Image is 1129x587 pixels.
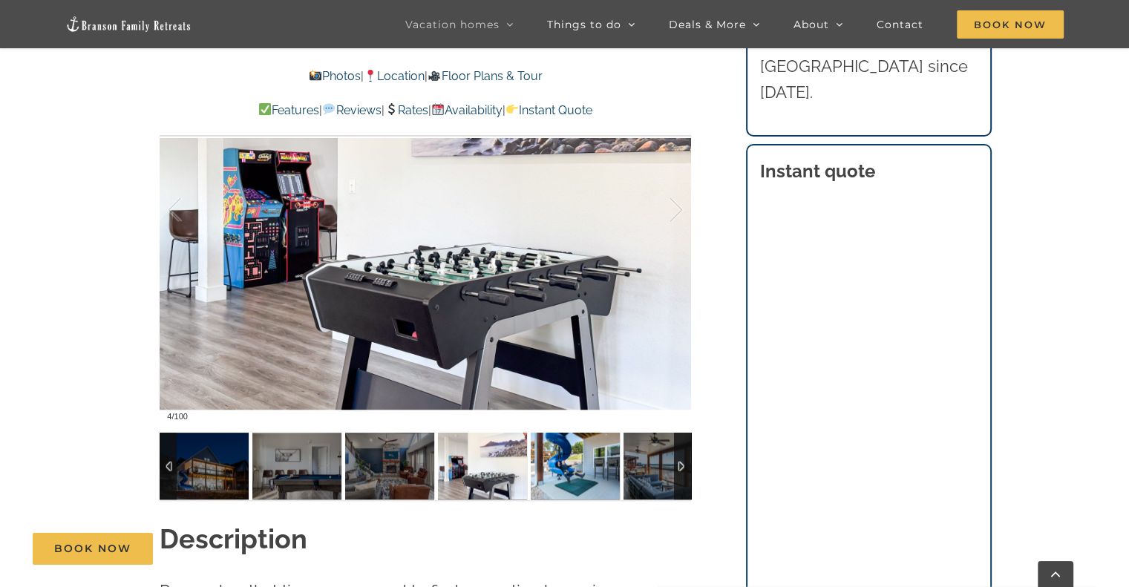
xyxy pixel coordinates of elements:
[160,101,691,120] p: | | | |
[364,69,425,83] a: Location
[345,433,434,499] img: Skye-Retreat-at-Table-Rock-Lake-3004-Edit-scaled.jpg-nggid042979-ngg0dyn-120x90-00f0w010c011r110f...
[428,69,542,83] a: Floor Plans & Tour
[65,16,192,33] img: Branson Family Retreats Logo
[405,19,500,30] span: Vacation homes
[793,19,829,30] span: About
[431,103,503,117] a: Availability
[322,103,381,117] a: Reviews
[258,103,319,117] a: Features
[877,19,923,30] span: Contact
[505,103,592,117] a: Instant Quote
[310,70,321,82] img: 📸
[160,433,249,499] img: 078-Skye-Retreat-Branson-Family-Retreats-Table-Rock-Lake-vacation-home-1453-scaled.jpg-nggid04189...
[760,160,875,182] strong: Instant quote
[506,103,518,115] img: 👉
[432,103,444,115] img: 📆
[428,70,440,82] img: 🎥
[385,103,397,115] img: 💲
[160,523,307,554] strong: Description
[160,67,691,86] p: | |
[957,10,1064,39] span: Book Now
[669,19,746,30] span: Deals & More
[252,433,341,499] img: 00-Skye-Retreat-at-Table-Rock-Lake-1040-scaled.jpg-nggid042764-ngg0dyn-120x90-00f0w010c011r110f11...
[259,103,271,115] img: ✅
[384,103,428,117] a: Rates
[547,19,621,30] span: Things to do
[364,70,376,82] img: 📍
[624,433,713,499] img: 054-Skye-Retreat-Branson-Family-Retreats-Table-Rock-Lake-vacation-home-1508-scaled.jpg-nggid04191...
[309,69,361,83] a: Photos
[33,533,153,565] a: Book Now
[323,103,335,115] img: 💬
[438,433,527,499] img: 00-Skye-Retreat-at-Table-Rock-Lake-1043-scaled.jpg-nggid042766-ngg0dyn-120x90-00f0w010c011r110f11...
[531,433,620,499] img: 058-Skye-Retreat-Branson-Family-Retreats-Table-Rock-Lake-vacation-home-1622-scaled.jpg-nggid04189...
[54,542,131,555] span: Book Now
